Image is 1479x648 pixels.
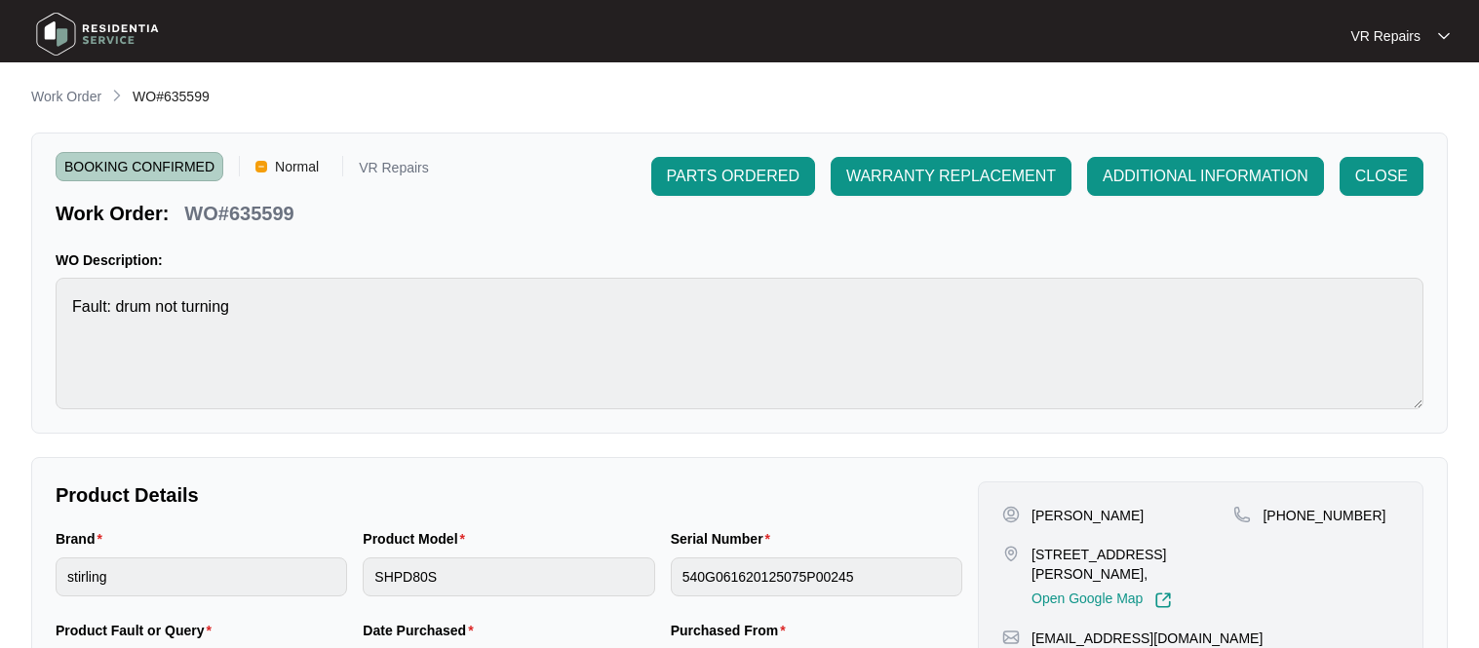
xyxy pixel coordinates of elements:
[667,165,799,188] span: PARTS ORDERED
[56,250,1423,270] p: WO Description:
[27,87,105,108] a: Work Order
[133,89,210,104] span: WO#635599
[1087,157,1324,196] button: ADDITIONAL INFORMATION
[363,529,473,549] label: Product Model
[56,529,110,549] label: Brand
[1031,629,1263,648] p: [EMAIL_ADDRESS][DOMAIN_NAME]
[1340,157,1423,196] button: CLOSE
[56,481,962,509] p: Product Details
[671,557,962,596] input: Serial Number
[1031,506,1144,525] p: [PERSON_NAME]
[29,5,166,63] img: residentia service logo
[846,165,1056,188] span: WARRANTY REPLACEMENT
[1031,545,1233,584] p: [STREET_ADDRESS][PERSON_NAME],
[1350,26,1421,46] p: VR Repairs
[363,557,654,596] input: Product Model
[1233,506,1251,523] img: map-pin
[359,161,429,181] p: VR Repairs
[831,157,1071,196] button: WARRANTY REPLACEMENT
[1438,31,1450,41] img: dropdown arrow
[1002,629,1020,646] img: map-pin
[1002,545,1020,562] img: map-pin
[1002,506,1020,523] img: user-pin
[363,621,481,640] label: Date Purchased
[56,557,347,596] input: Brand
[109,88,125,103] img: chevron-right
[56,152,223,181] span: BOOKING CONFIRMED
[267,152,327,181] span: Normal
[1154,591,1172,609] img: Link-External
[56,200,169,227] p: Work Order:
[56,278,1423,409] textarea: Fault: drum not turning
[1355,165,1408,188] span: CLOSE
[184,200,293,227] p: WO#635599
[56,621,219,640] label: Product Fault or Query
[255,161,267,172] img: Vercel Logo
[1263,506,1385,525] p: [PHONE_NUMBER]
[31,87,101,106] p: Work Order
[671,621,794,640] label: Purchased From
[651,157,815,196] button: PARTS ORDERED
[1031,591,1172,609] a: Open Google Map
[671,529,778,549] label: Serial Number
[1103,165,1308,188] span: ADDITIONAL INFORMATION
